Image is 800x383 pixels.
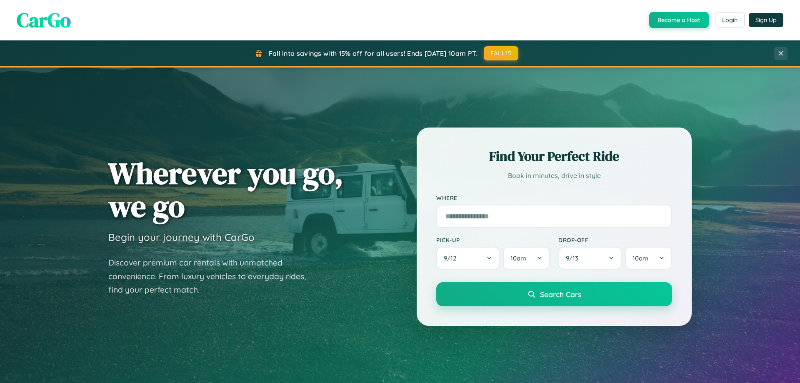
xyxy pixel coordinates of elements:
[749,13,783,27] button: Sign Up
[444,254,460,262] span: 9 / 12
[436,236,550,243] label: Pick-up
[632,254,648,262] span: 10am
[484,46,519,60] button: FALL15
[558,236,672,243] label: Drop-off
[108,256,317,297] p: Discover premium car rentals with unmatched convenience. From luxury vehicles to everyday rides, ...
[436,194,672,201] label: Where
[269,49,477,58] span: Fall into savings with 15% off for all users! Ends [DATE] 10am PT.
[566,254,582,262] span: 9 / 13
[108,231,255,243] h3: Begin your journey with CarGo
[715,13,745,28] button: Login
[436,282,672,306] button: Search Cars
[540,290,581,299] span: Search Cars
[17,6,71,34] span: CarGo
[108,157,343,223] h1: Wherever you go, we go
[436,247,500,270] button: 9/12
[503,247,550,270] button: 10am
[649,12,709,28] button: Become a Host
[436,147,672,165] h2: Find Your Perfect Ride
[625,247,672,270] button: 10am
[558,247,622,270] button: 9/13
[436,170,672,182] p: Book in minutes, drive in style
[510,254,526,262] span: 10am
